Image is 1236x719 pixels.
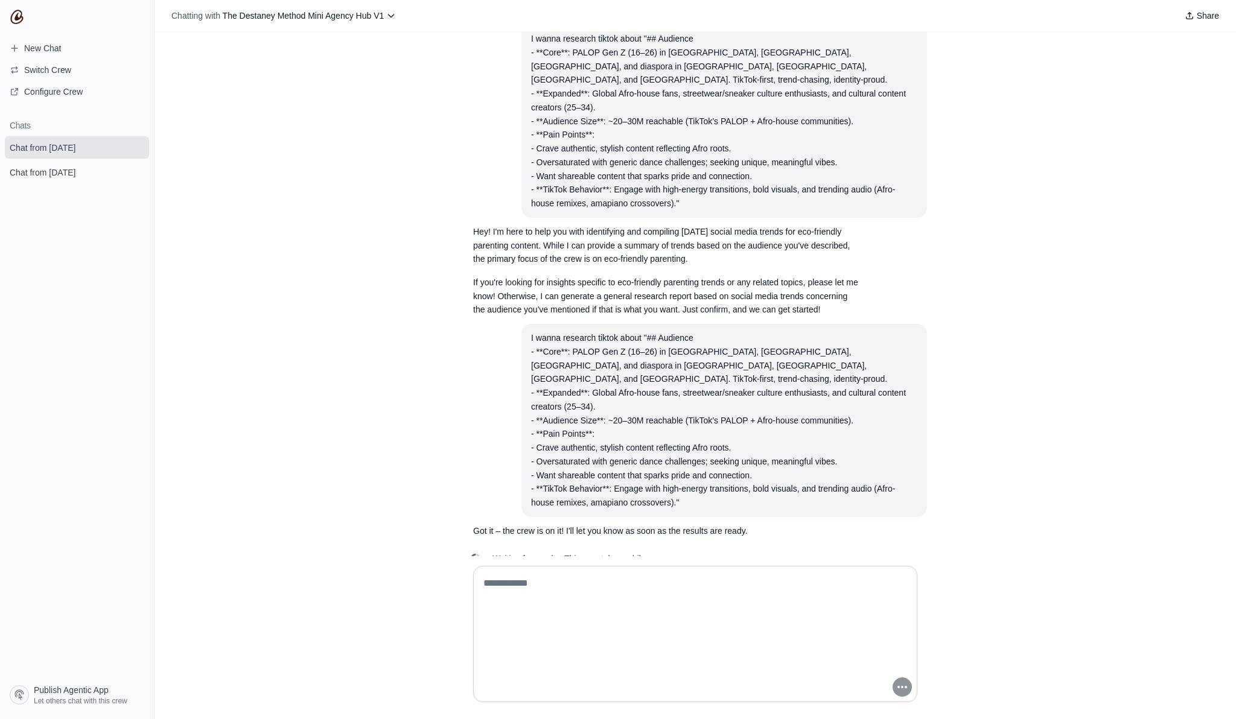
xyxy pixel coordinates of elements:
[521,324,927,517] section: User message
[171,10,220,22] span: Chatting with
[24,42,61,54] span: New Chat
[463,517,869,545] section: Response
[5,82,149,101] a: Configure Crew
[531,32,917,46] div: I wanna research tiktok about "## Audience
[531,331,917,510] div: I wanna research tiktok about "## Audience - **Core**: PALOP Gen Z (16–26) in [GEOGRAPHIC_DATA], ...
[473,276,859,317] p: If you're looking for insights specific to eco-friendly parenting trends or any related topics, p...
[473,524,859,538] p: Got it – the crew is on it! I'll let you know as soon as the results are ready.
[10,10,24,24] img: CrewAI Logo
[167,7,401,24] button: Chatting with The Destaney Method Mini Agency Hub V1
[5,39,149,58] a: New Chat
[10,142,75,154] span: Chat from [DATE]
[24,86,83,98] span: Configure Crew
[34,684,109,696] span: Publish Agentic App
[492,553,652,565] span: Waiting for results. This may take a while...
[5,680,149,709] a: Publish Agentic App Let others chat with this crew
[5,161,149,183] a: Chat from [DATE]
[10,166,75,179] span: Chat from [DATE]
[5,136,149,159] a: Chat from [DATE]
[24,64,71,76] span: Switch Crew
[521,25,927,218] section: User message
[1197,10,1219,22] span: Share
[223,11,384,21] span: The Destaney Method Mini Agency Hub V1
[463,218,869,324] section: Response
[34,696,127,706] span: Let others chat with this crew
[5,60,149,80] button: Switch Crew
[473,225,859,266] p: Hey! I'm here to help you with identifying and compiling [DATE] social media trends for eco-frien...
[531,46,917,211] div: - **Core**: PALOP Gen Z (16–26) in [GEOGRAPHIC_DATA], [GEOGRAPHIC_DATA], [GEOGRAPHIC_DATA], and d...
[1180,7,1224,24] button: Share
